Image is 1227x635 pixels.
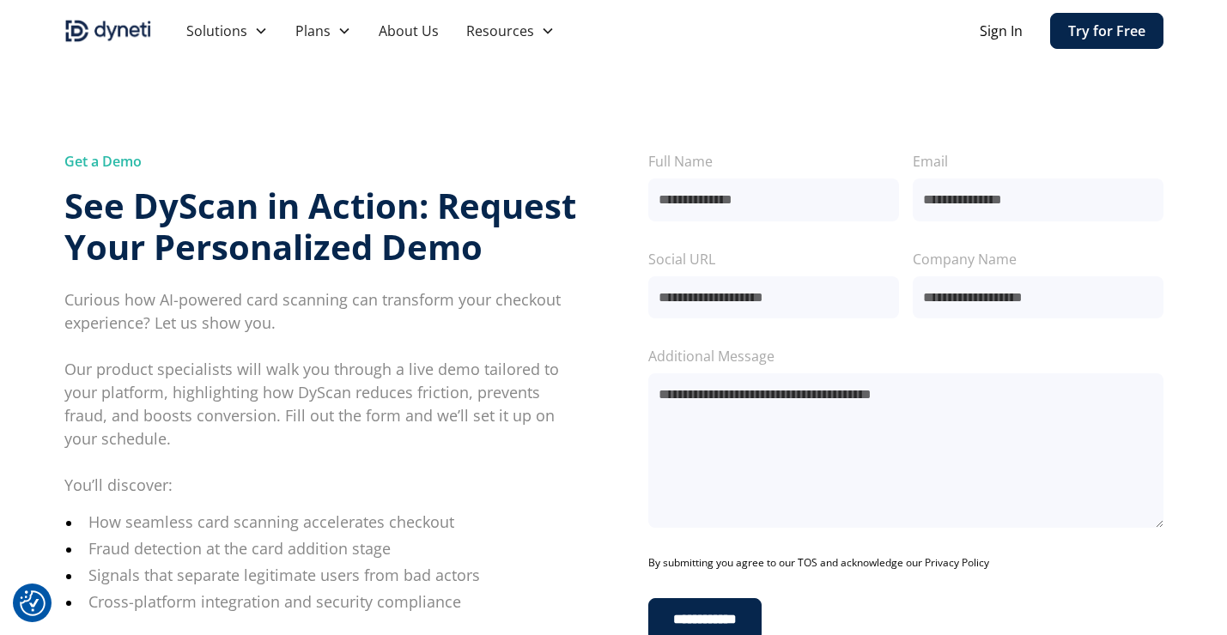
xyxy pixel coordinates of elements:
p: Fraud detection at the card addition stage [88,537,580,560]
span: By submitting you agree to our TOS and acknowledge our Privacy Policy [648,555,989,571]
strong: See DyScan in Action: Request Your Personalized Demo [64,182,576,270]
img: Revisit consent button [20,590,46,616]
p: How seamless card scanning accelerates checkout [88,511,580,534]
p: Signals that separate legitimate users from bad actors [88,564,580,587]
div: Solutions [173,14,282,48]
label: Email [913,151,1163,172]
div: Plans [295,21,331,41]
div: Get a Demo [64,151,580,172]
img: Dyneti indigo logo [64,17,152,45]
button: Consent Preferences [20,590,46,616]
div: Plans [282,14,365,48]
p: Cross-platform integration and security compliance [88,590,580,614]
label: Company Name [913,249,1163,269]
label: Social URL [648,249,899,269]
a: home [64,17,152,45]
label: Additional Message [648,346,1163,366]
div: Solutions [186,21,247,41]
p: Curious how AI-powered card scanning can transform your checkout experience? Let us show you. ‍ O... [64,288,580,497]
a: Try for Free [1050,13,1163,49]
div: Resources [466,21,534,41]
a: Sign In [980,21,1023,41]
label: Full Name [648,151,899,172]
